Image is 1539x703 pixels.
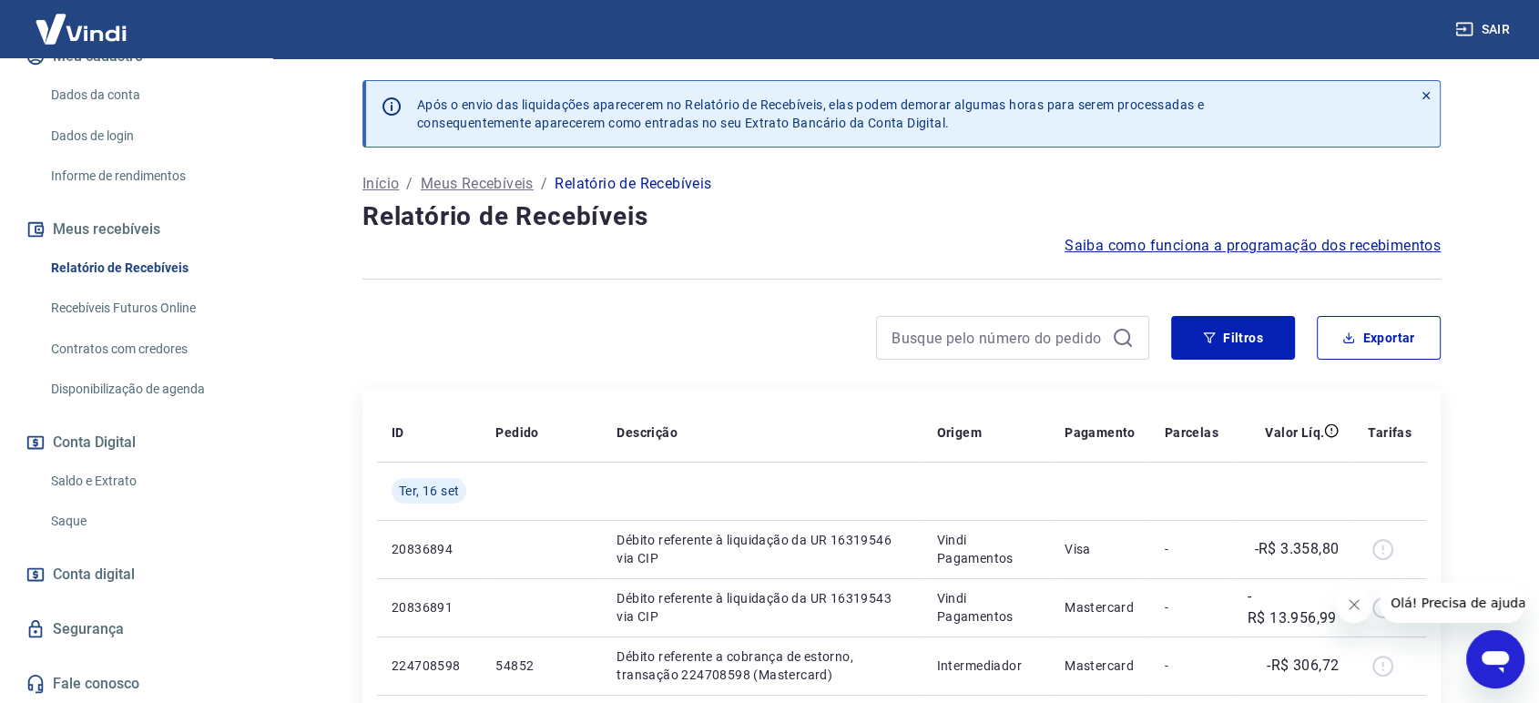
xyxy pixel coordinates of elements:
p: -R$ 306,72 [1267,655,1339,677]
p: Débito referente à liquidação da UR 16319543 via CIP [617,589,907,626]
p: 20836894 [392,540,466,558]
span: Olá! Precisa de ajuda? [11,13,153,27]
p: 54852 [495,657,587,675]
p: Valor Líq. [1265,423,1324,442]
button: Conta Digital [22,423,250,463]
a: Recebíveis Futuros Online [44,290,250,327]
p: Vindi Pagamentos [937,531,1036,567]
p: ID [392,423,404,442]
h4: Relatório de Recebíveis [362,199,1441,235]
p: - [1165,540,1218,558]
p: -R$ 3.358,80 [1254,538,1339,560]
a: Disponibilização de agenda [44,371,250,408]
p: / [406,173,413,195]
p: - [1165,657,1218,675]
p: Relatório de Recebíveis [555,173,711,195]
p: Intermediador [937,657,1036,675]
p: Débito referente a cobrança de estorno, transação 224708598 (Mastercard) [617,647,907,684]
p: Pedido [495,423,538,442]
iframe: Mensagem da empresa [1380,583,1524,623]
a: Dados da conta [44,76,250,114]
p: Débito referente à liquidação da UR 16319546 via CIP [617,531,907,567]
a: Início [362,173,399,195]
span: Conta digital [53,562,135,587]
a: Informe de rendimentos [44,158,250,195]
p: 224708598 [392,657,466,675]
a: Saiba como funciona a programação dos recebimentos [1065,235,1441,257]
span: Ter, 16 set [399,482,459,500]
button: Exportar [1317,316,1441,360]
iframe: Botão para abrir a janela de mensagens [1466,630,1524,688]
a: Segurança [22,609,250,649]
button: Sair [1452,13,1517,46]
p: Mastercard [1065,598,1136,616]
p: / [541,173,547,195]
p: Parcelas [1165,423,1218,442]
p: 20836891 [392,598,466,616]
a: Meus Recebíveis [421,173,534,195]
p: Pagamento [1065,423,1136,442]
a: Dados de login [44,117,250,155]
img: Vindi [22,1,140,56]
a: Conta digital [22,555,250,595]
a: Saque [44,503,250,540]
p: Origem [937,423,982,442]
a: Relatório de Recebíveis [44,250,250,287]
p: Mastercard [1065,657,1136,675]
p: -R$ 13.956,99 [1248,586,1339,629]
p: Vindi Pagamentos [937,589,1036,626]
a: Saldo e Extrato [44,463,250,500]
p: Descrição [617,423,678,442]
p: Após o envio das liquidações aparecerem no Relatório de Recebíveis, elas podem demorar algumas ho... [417,96,1204,132]
p: Tarifas [1368,423,1412,442]
iframe: Fechar mensagem [1336,586,1372,623]
p: Visa [1065,540,1136,558]
p: - [1165,598,1218,616]
button: Filtros [1171,316,1295,360]
a: Contratos com credores [44,331,250,368]
button: Meus recebíveis [22,209,250,250]
input: Busque pelo número do pedido [892,324,1105,351]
